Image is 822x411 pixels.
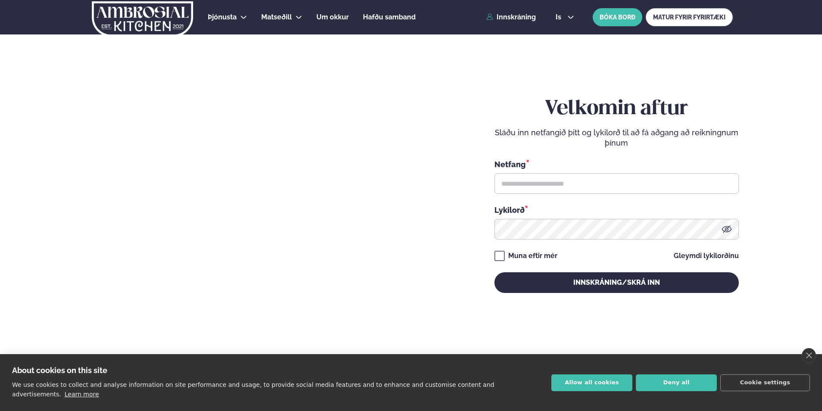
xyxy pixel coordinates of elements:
a: Þjónusta [208,12,237,22]
div: Lykilorð [494,204,739,215]
div: Netfang [494,159,739,170]
p: We use cookies to collect and analyse information on site performance and usage, to provide socia... [12,381,494,398]
a: Learn more [65,391,99,398]
a: close [802,348,816,363]
h2: Velkomin á Ambrosial kitchen! [26,256,205,328]
a: Innskráning [486,13,536,21]
strong: About cookies on this site [12,366,107,375]
a: Matseðill [261,12,292,22]
img: logo [91,1,194,37]
button: Allow all cookies [551,374,632,391]
p: Ef eitthvað sameinar fólk, þá er [PERSON_NAME] matarferðalag. [26,339,205,359]
button: BÓKA BORÐ [593,8,642,26]
span: Hafðu samband [363,13,416,21]
a: Hafðu samband [363,12,416,22]
a: Um okkur [316,12,349,22]
a: Gleymdi lykilorðinu [674,252,739,259]
button: Cookie settings [720,374,810,391]
span: Um okkur [316,13,349,21]
span: Þjónusta [208,13,237,21]
a: MATUR FYRIR FYRIRTÆKI [646,8,733,26]
button: Deny all [636,374,717,391]
button: Innskráning/Skrá inn [494,272,739,293]
button: is [549,14,581,21]
p: Sláðu inn netfangið þitt og lykilorð til að fá aðgang að reikningnum þínum [494,128,739,148]
span: Matseðill [261,13,292,21]
h2: Velkomin aftur [494,97,739,121]
span: is [556,14,564,21]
